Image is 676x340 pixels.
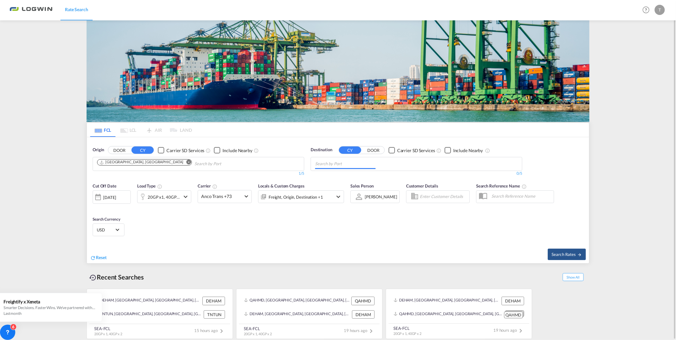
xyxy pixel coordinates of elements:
[166,147,204,154] div: Carrier SD Services
[548,249,586,260] button: Search Ratesicon-arrow-right
[194,159,255,169] input: Chips input.
[202,297,225,305] div: DEHAM
[352,310,375,319] div: DEHAM
[90,123,192,137] md-pagination-wrapper: Use the left and right arrow keys to navigate between tabs
[552,252,582,257] span: Search Rates
[655,5,665,15] div: T
[339,146,361,154] button: CY
[93,190,131,204] div: [DATE]
[362,147,384,154] button: DOOR
[87,270,146,284] div: Recent Searches
[420,192,468,202] input: Enter Customer Details
[158,147,204,153] md-checkbox: Checkbox No Ink
[244,326,272,331] div: SEA-FCL
[131,146,154,154] button: CY
[93,183,116,188] span: Cut Off Date
[157,184,162,189] md-icon: icon-information-outline
[93,147,104,153] span: Origin
[269,193,323,202] div: Freight Origin Destination Factory Stuffing
[504,312,523,318] div: QAHMD
[493,328,525,333] span: 19 hours ago
[315,159,376,169] input: Chips input.
[364,192,398,201] md-select: Sales Person: Tamara Schaffner
[95,310,202,319] div: TNTUN, Tunis, Tunisia, Northern Africa, Africa
[258,183,305,188] span: Locals & Custom Charges
[236,289,383,339] recent-search-card: QAHMD, [GEOGRAPHIC_DATA], [GEOGRAPHIC_DATA], [GEOGRAPHIC_DATA], [GEOGRAPHIC_DATA] QAHMDDEHAM, [GE...
[96,255,107,260] span: Reset
[393,325,421,331] div: SEA-FCL
[578,252,582,257] md-icon: icon-arrow-right
[311,147,332,153] span: Destination
[367,327,375,335] md-icon: icon-chevron-right
[137,190,191,203] div: 20GP x1 40GP x2icon-chevron-down
[204,310,225,319] div: TNTUN
[641,4,651,15] span: Help
[445,147,483,153] md-checkbox: Checkbox No Ink
[254,148,259,153] md-icon: Unchecked: Ignores neighbouring ports when fetching rates.Checked : Includes neighbouring ports w...
[311,171,522,176] div: 0/5
[389,147,435,153] md-checkbox: Checkbox No Ink
[351,297,375,305] div: QAHMD
[206,148,211,153] md-icon: Unchecked: Search for CY (Container Yard) services for all selected carriers.Checked : Search for...
[94,326,122,331] div: SEA-FCL
[222,147,252,154] div: Include Nearby
[244,310,350,319] div: DEHAM, Hamburg, Germany, Western Europe, Europe
[406,183,438,188] span: Customer Details
[394,310,503,318] div: QAHMD, Hamad, Qatar, Middle East, Middle East
[93,171,304,176] div: 1/5
[244,332,272,336] span: 20GP x 1, 40GP x 2
[350,183,374,188] span: Sales Person
[90,123,116,137] md-tab-item: FCL
[365,194,397,199] div: [PERSON_NAME]
[393,331,421,336] span: 20GP x 1, 40GP x 2
[182,193,189,201] md-icon: icon-chevron-down
[394,297,500,305] div: DEHAM, Hamburg, Germany, Western Europe, Europe
[218,327,225,335] md-icon: icon-chevron-right
[94,332,122,336] span: 20GP x 1, 40GP x 2
[97,227,115,233] span: USD
[99,159,185,165] div: Press delete to remove this chip.
[182,159,192,166] button: Remove
[258,190,344,203] div: Freight Origin Destination Factory Stuffingicon-chevron-down
[93,217,120,222] span: Search Currency
[96,157,257,169] md-chips-wrap: Chips container. Use arrow keys to select chips.
[212,184,217,189] md-icon: The selected Trucker/Carrierwill be displayed in the rate results If the rates are from another f...
[90,254,107,261] div: icon-refreshReset
[314,157,378,169] md-chips-wrap: Chips container with autocompletion. Enter the text area, type text to search, and then use the u...
[453,147,483,154] div: Include Nearby
[522,184,527,189] md-icon: Your search will be saved by the below given name
[641,4,655,16] div: Help
[436,148,441,153] md-icon: Unchecked: Search for CY (Container Yard) services for all selected carriers.Checked : Search for...
[93,203,97,211] md-datepicker: Select
[87,137,589,263] div: OriginDOOR CY Checkbox No InkUnchecked: Search for CY (Container Yard) services for all selected ...
[214,147,252,153] md-checkbox: Checkbox No Ink
[397,147,435,154] div: Carrier SD Services
[476,183,527,188] span: Search Reference Name
[87,289,233,339] recent-search-card: DEHAM, [GEOGRAPHIC_DATA], [GEOGRAPHIC_DATA], [GEOGRAPHIC_DATA], [GEOGRAPHIC_DATA] DEHAMTNTUN, [GE...
[95,297,201,305] div: DEHAM, Hamburg, Germany, Western Europe, Europe
[344,328,375,333] span: 19 hours ago
[488,191,554,201] input: Search Reference Name
[10,3,53,17] img: bc73a0e0d8c111efacd525e4c8ad7d32.png
[137,183,162,188] span: Load Type
[201,193,243,200] span: Anco Trans +73
[89,274,97,281] md-icon: icon-backup-restore
[108,147,130,154] button: DOOR
[90,255,96,261] md-icon: icon-refresh
[563,273,584,281] span: Show All
[502,297,524,305] div: DEHAM
[65,7,88,12] span: Rate Search
[148,193,180,202] div: 20GP x1 40GP x2
[334,193,342,201] md-icon: icon-chevron-down
[103,195,116,200] div: [DATE]
[87,20,589,122] img: bild-fuer-ratentool.png
[96,225,121,234] md-select: Select Currency: $ USDUnited States Dollar
[194,328,225,333] span: 15 hours ago
[198,183,217,188] span: Carrier
[485,148,490,153] md-icon: Unchecked: Ignores neighbouring ports when fetching rates.Checked : Includes neighbouring ports w...
[99,159,183,165] div: Hamburg, DEHAM
[517,327,525,335] md-icon: icon-chevron-right
[386,289,532,339] recent-search-card: DEHAM, [GEOGRAPHIC_DATA], [GEOGRAPHIC_DATA], [GEOGRAPHIC_DATA], [GEOGRAPHIC_DATA] DEHAMQAHMD, [GE...
[244,297,350,305] div: QAHMD, Hamad, Qatar, Middle East, Middle East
